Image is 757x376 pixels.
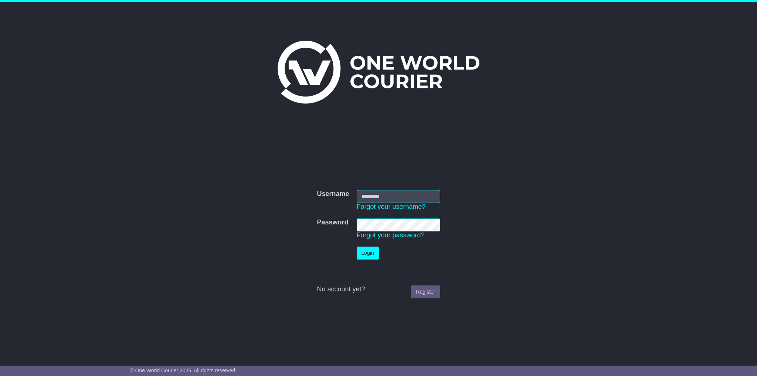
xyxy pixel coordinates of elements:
[130,367,237,373] span: © One World Courier 2025. All rights reserved.
[317,219,348,227] label: Password
[357,231,425,239] a: Forgot your password?
[278,41,479,104] img: One World
[317,285,440,294] div: No account yet?
[357,247,379,260] button: Login
[317,190,349,198] label: Username
[357,203,426,210] a: Forgot your username?
[411,285,440,298] a: Register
